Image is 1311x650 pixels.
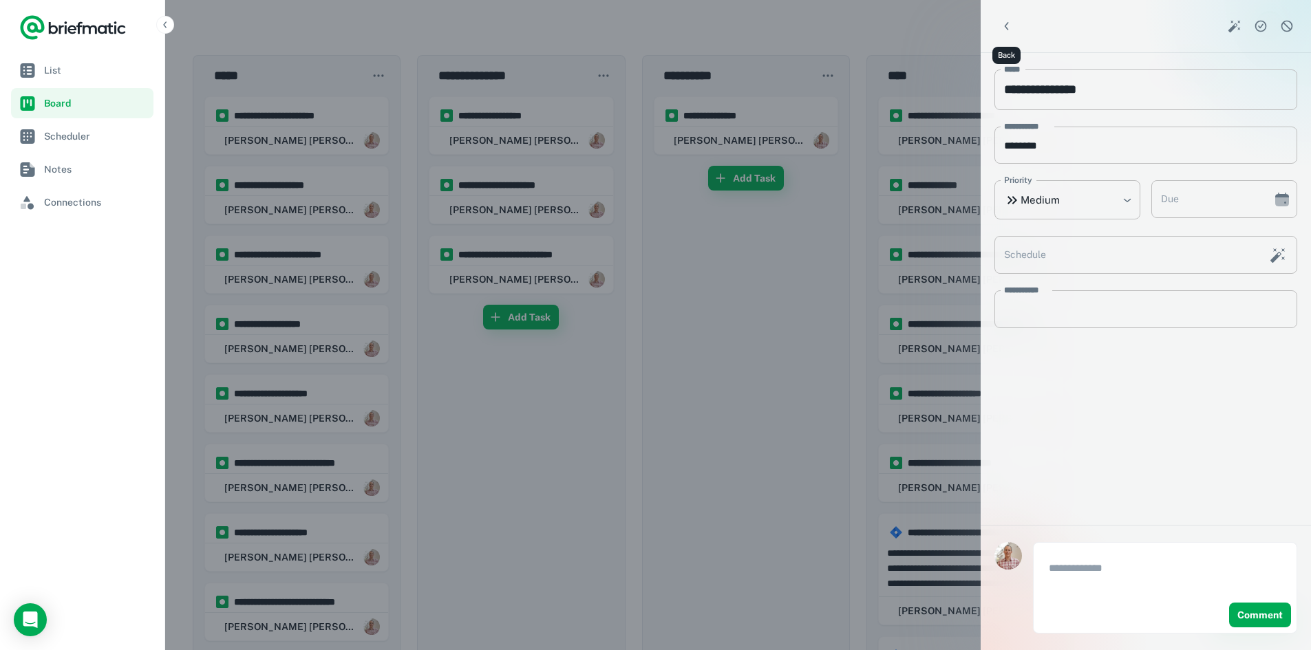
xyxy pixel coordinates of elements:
[11,121,153,151] a: Scheduler
[981,53,1311,525] div: scrollable content
[1266,243,1290,267] button: Schedule this task with AI
[11,154,153,184] a: Notes
[14,603,47,636] div: Open Intercom Messenger
[44,96,148,111] span: Board
[992,47,1021,64] div: Back
[44,129,148,144] span: Scheduler
[994,180,1140,219] div: Medium
[1250,16,1271,36] button: Complete task
[994,14,1019,39] button: Back
[1004,174,1032,186] label: Priority
[1224,16,1245,36] button: Smart Action
[1229,603,1291,627] button: Comment
[1268,186,1296,213] button: Choose date
[1277,16,1297,36] button: Dismiss task
[11,55,153,85] a: List
[994,542,1022,570] img: Rob Mark
[11,187,153,217] a: Connections
[11,88,153,118] a: Board
[19,14,127,41] a: Logo
[44,195,148,210] span: Connections
[44,162,148,177] span: Notes
[44,63,148,78] span: List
